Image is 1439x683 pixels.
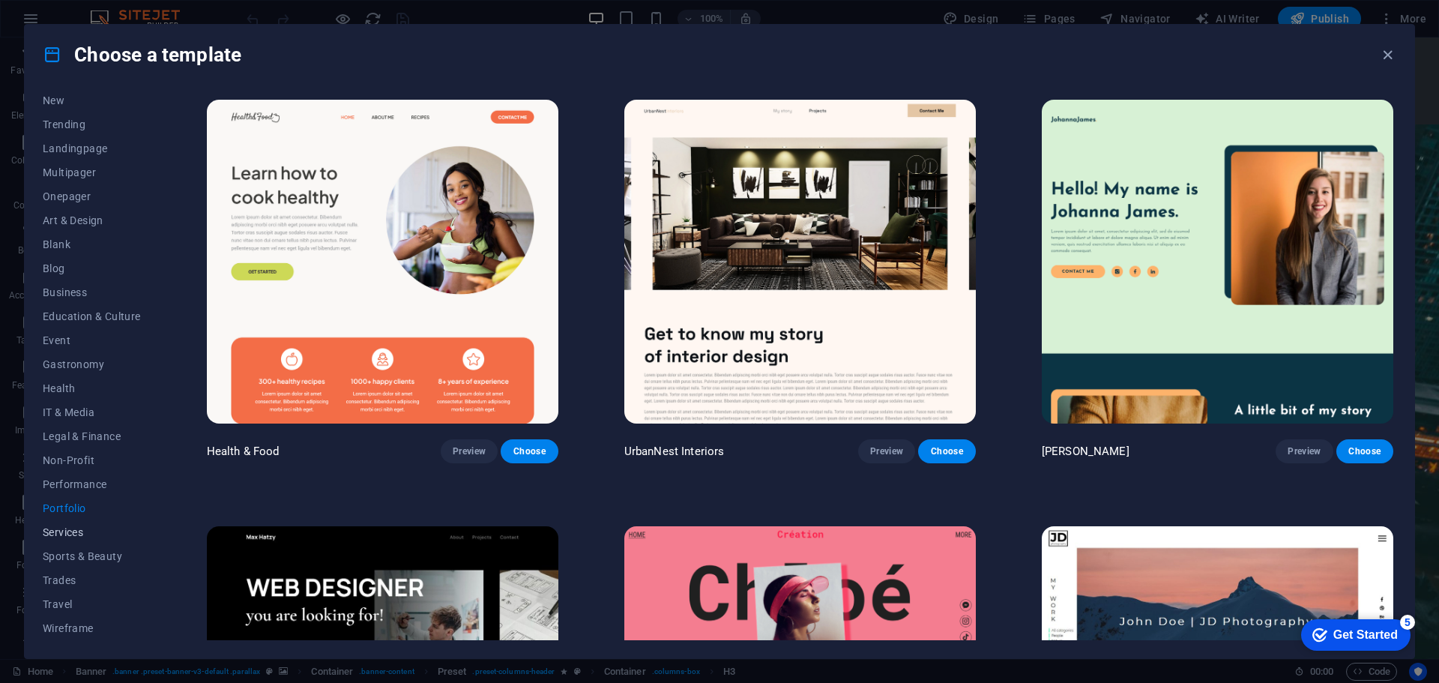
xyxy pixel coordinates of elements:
[43,118,141,130] span: Trending
[1348,445,1381,457] span: Choose
[43,94,141,106] span: New
[43,43,241,67] h4: Choose a template
[43,184,141,208] button: Onepager
[207,444,280,459] p: Health & Food
[858,439,915,463] button: Preview
[930,445,963,457] span: Choose
[43,238,141,250] span: Blank
[624,444,725,459] p: UrbanNest Interiors
[43,112,141,136] button: Trending
[43,232,141,256] button: Blank
[40,16,105,30] div: Get Started
[107,3,122,18] div: 5
[43,382,141,394] span: Health
[43,190,141,202] span: Onepager
[336,19,529,34] span: [STREET_ADDRESS][PERSON_NAME]
[43,550,141,562] span: Sports & Beauty
[43,208,141,232] button: Art & Design
[43,256,141,280] button: Blog
[453,445,486,457] span: Preview
[43,262,141,274] span: Blog
[43,448,141,472] button: Non-Profit
[43,502,141,514] span: Portfolio
[43,160,141,184] button: Multipager
[43,376,141,400] button: Health
[43,328,141,352] button: Event
[8,7,118,39] div: Get Started 5 items remaining, 0% complete
[43,568,141,592] button: Trades
[43,358,141,370] span: Gastronomy
[43,424,141,448] button: Legal & Finance
[43,352,141,376] button: Gastronomy
[43,544,141,568] button: Sports & Beauty
[1042,100,1393,424] img: Johanna James
[43,496,141,520] button: Portfolio
[1042,444,1129,459] p: [PERSON_NAME]
[43,136,141,160] button: Landingpage
[43,478,141,490] span: Performance
[43,286,141,298] span: Business
[43,214,141,226] span: Art & Design
[43,304,141,328] button: Education & Culture
[1288,445,1321,457] span: Preview
[43,280,141,304] button: Business
[43,400,141,424] button: IT & Media
[441,439,498,463] button: Preview
[43,520,141,544] button: Services
[43,142,141,154] span: Landingpage
[43,310,141,322] span: Education & Culture
[513,445,546,457] span: Choose
[43,592,141,616] button: Travel
[43,598,141,610] span: Travel
[43,334,141,346] span: Event
[43,406,141,418] span: IT & Media
[43,616,141,640] button: Wireframe
[207,100,558,424] img: Health & Food
[918,439,975,463] button: Choose
[43,454,141,466] span: Non-Profit
[529,19,642,34] span: [GEOGRAPHIC_DATA]
[43,622,141,634] span: Wireframe
[870,445,903,457] span: Preview
[43,472,141,496] button: Performance
[43,166,141,178] span: Multipager
[1336,439,1393,463] button: Choose
[1276,439,1333,463] button: Preview
[43,88,141,112] button: New
[501,439,558,463] button: Choose
[43,430,141,442] span: Legal & Finance
[43,574,141,586] span: Trades
[624,100,976,424] img: UrbanNest Interiors
[43,526,141,538] span: Services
